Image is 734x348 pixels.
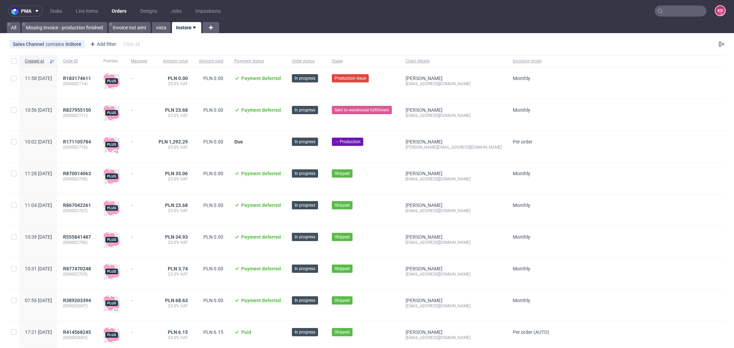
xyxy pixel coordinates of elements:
[513,266,530,271] span: Monthly
[165,202,188,208] span: PLN 23.68
[63,329,92,335] a: R414568245
[103,231,120,248] img: plus-icon.676465ae8f3a83198b3f.png
[122,39,141,49] div: Clear all
[335,202,350,208] span: Shipped
[25,139,52,145] span: 10:02 [DATE]
[63,335,92,340] span: (000002693)
[63,176,92,182] span: (000002708)
[165,171,188,176] span: PLN 35.06
[11,7,21,15] img: logo
[109,22,151,33] a: Invoice not sent
[159,58,188,64] span: Amount total
[406,202,442,208] a: [PERSON_NAME]
[159,335,188,340] span: 23.0% VAT
[63,107,92,113] a: R827955150
[63,139,92,145] a: R171105784
[8,6,43,17] button: pma
[241,329,251,335] span: Paid
[159,240,188,245] span: 23.0% VAT
[63,139,91,145] span: R171105784
[203,234,223,240] span: PLN 0.00
[191,6,225,17] a: Impositions
[45,6,66,17] a: Tasks
[406,234,442,240] a: [PERSON_NAME]
[159,176,188,182] span: 23.0% VAT
[203,171,223,176] span: PLN 0.00
[335,170,350,177] span: Shipped
[63,329,91,335] span: R414568245
[292,58,321,64] span: Order status
[63,240,92,245] span: (000002706)
[45,41,65,47] span: contains
[165,234,188,240] span: PLN 34.93
[165,298,188,303] span: PLN 68.63
[63,303,92,309] span: (000002697)
[406,171,442,176] a: [PERSON_NAME]
[295,266,315,272] span: In progress
[25,266,52,271] span: 10:31 [DATE]
[114,150,118,153] div: +2
[406,335,502,340] div: [EMAIL_ADDRESS][DOMAIN_NAME]
[25,58,47,64] span: Created at
[203,266,223,271] span: PLN 0.00
[168,329,188,335] span: PLN 6.15
[103,168,120,185] img: plus-icon.676465ae8f3a83198b3f.png
[131,295,147,303] div: -
[406,329,442,335] a: [PERSON_NAME]
[167,6,186,17] a: Jobs
[406,240,502,245] div: [EMAIL_ADDRESS][DOMAIN_NAME]
[203,202,223,208] span: PLN 0.00
[513,139,532,145] span: Per order
[25,298,52,303] span: 07:56 [DATE]
[159,113,188,118] span: 23.0% VAT
[25,107,52,113] span: 10:56 [DATE]
[168,76,188,81] span: PLN 0.00
[131,168,147,176] div: -
[513,298,530,303] span: Monthly
[295,202,315,208] span: In progress
[295,107,315,113] span: In progress
[332,58,395,64] span: Stage
[25,234,52,240] span: 10:39 [DATE]
[114,308,118,312] div: +1
[406,176,502,182] div: [EMAIL_ADDRESS][DOMAIN_NAME]
[241,171,281,176] span: Payment deferred
[203,139,223,145] span: PLN 0.00
[7,22,20,33] a: All
[152,22,171,33] a: vista
[295,234,315,240] span: In progress
[22,22,107,33] a: Missing invoice - production finished
[513,171,530,176] span: Monthly
[13,41,45,47] span: Sales Channel
[103,136,120,153] img: plus-icon.676465ae8f3a83198b3f.png
[63,298,91,303] span: R389203394
[234,139,243,145] span: Due
[406,139,442,145] a: [PERSON_NAME]
[63,81,92,87] span: (000002714)
[159,81,188,87] span: 23.0% VAT
[63,208,92,213] span: (000002707)
[159,271,188,277] span: 23.0% VAT
[159,208,188,213] span: 23.0% VAT
[131,73,147,81] div: -
[63,202,92,208] a: R867042261
[335,329,350,335] span: Shipped
[103,327,120,343] img: plus-icon.676465ae8f3a83198b3f.png
[131,58,147,64] span: Manager
[513,76,530,81] span: Monthly
[406,107,442,113] a: [PERSON_NAME]
[103,295,120,311] img: plus-icon.676465ae8f3a83198b3f.png
[63,202,91,208] span: R867042261
[406,76,442,81] a: [PERSON_NAME]
[63,234,91,240] span: R555841487
[172,22,201,33] a: Instore
[131,105,147,113] div: -
[335,297,350,304] span: Shipped
[63,107,91,113] span: R827955150
[513,58,549,64] span: Invoicing mode
[131,231,147,240] div: -
[406,271,502,277] div: [EMAIL_ADDRESS][DOMAIN_NAME]
[63,266,91,271] span: R877470248
[203,76,223,81] span: PLN 0.00
[63,271,92,277] span: (000002705)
